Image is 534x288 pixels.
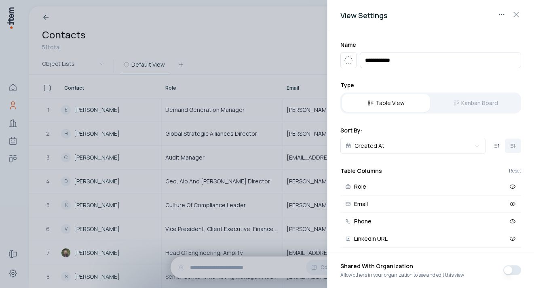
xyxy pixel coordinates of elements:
h2: Name [340,41,521,49]
h2: View Settings [340,10,521,21]
span: Email [354,201,368,207]
h2: Sort By: [340,126,521,135]
span: Role [354,184,366,189]
span: Allow others in your organization to see and edit this view [340,272,464,278]
button: Phone [340,213,521,230]
span: LinkedIn URL [354,236,388,242]
button: Reset [509,168,521,173]
span: Phone [354,219,371,224]
h2: Table Columns [340,167,382,175]
span: Shared With Organization [340,262,464,272]
button: Industry [340,248,521,265]
h2: Type [340,81,521,89]
button: Role [340,178,521,196]
button: View actions [495,8,508,21]
button: Email [340,196,521,213]
button: Table View [342,94,430,112]
button: LinkedIn URL [340,230,521,248]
